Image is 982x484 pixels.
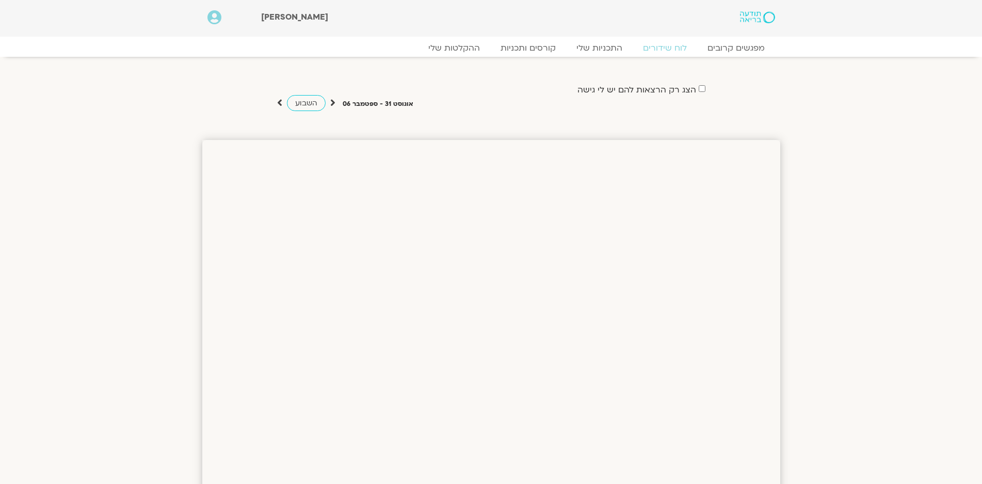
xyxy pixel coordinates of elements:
[566,43,633,53] a: התכניות שלי
[287,95,326,111] a: השבוע
[295,98,317,108] span: השבוע
[207,43,775,53] nav: Menu
[261,11,328,23] span: [PERSON_NAME]
[633,43,697,53] a: לוח שידורים
[343,99,413,110] p: אוגוסט 31 - ספטמבר 06
[418,43,490,53] a: ההקלטות שלי
[490,43,566,53] a: קורסים ותכניות
[577,85,696,95] label: הצג רק הרצאות להם יש לי גישה
[697,43,775,53] a: מפגשים קרובים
